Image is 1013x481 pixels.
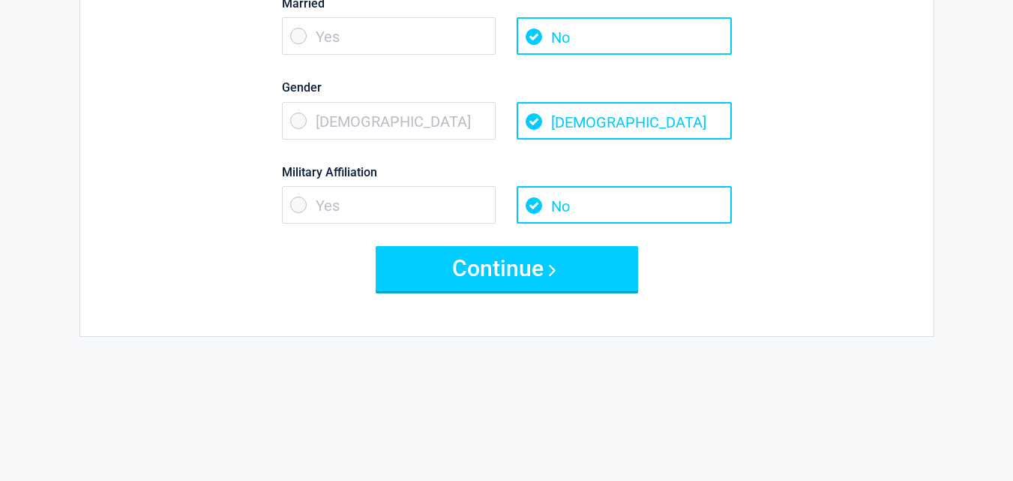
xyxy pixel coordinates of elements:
button: Continue [376,246,638,291]
label: Military Affiliation [282,162,732,182]
span: [DEMOGRAPHIC_DATA] [517,102,731,140]
span: [DEMOGRAPHIC_DATA] [282,102,496,140]
span: No [517,186,731,224]
label: Gender [282,77,732,98]
span: Yes [282,17,496,55]
span: No [517,17,731,55]
span: Yes [282,186,496,224]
